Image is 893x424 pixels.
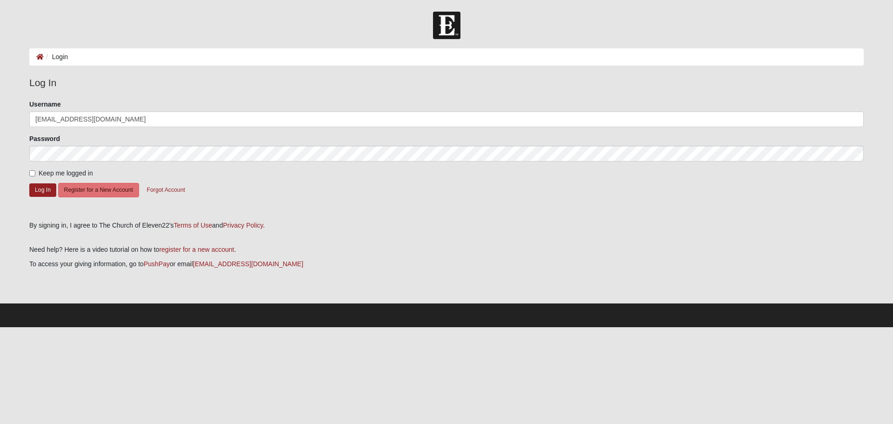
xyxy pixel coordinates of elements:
[141,183,191,197] button: Forgot Account
[29,183,56,197] button: Log In
[44,52,68,62] li: Login
[174,222,212,229] a: Terms of Use
[29,259,864,269] p: To access your giving information, go to or email
[144,260,170,268] a: PushPay
[29,100,61,109] label: Username
[193,260,303,268] a: [EMAIL_ADDRESS][DOMAIN_NAME]
[29,245,864,255] p: Need help? Here is a video tutorial on how to .
[29,75,864,90] legend: Log In
[223,222,263,229] a: Privacy Policy
[29,170,35,176] input: Keep me logged in
[433,12,460,39] img: Church of Eleven22 Logo
[29,221,864,230] div: By signing in, I agree to The Church of Eleven22's and .
[58,183,139,197] button: Register for a New Account
[159,246,234,253] a: register for a new account
[39,169,93,177] span: Keep me logged in
[29,134,60,143] label: Password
